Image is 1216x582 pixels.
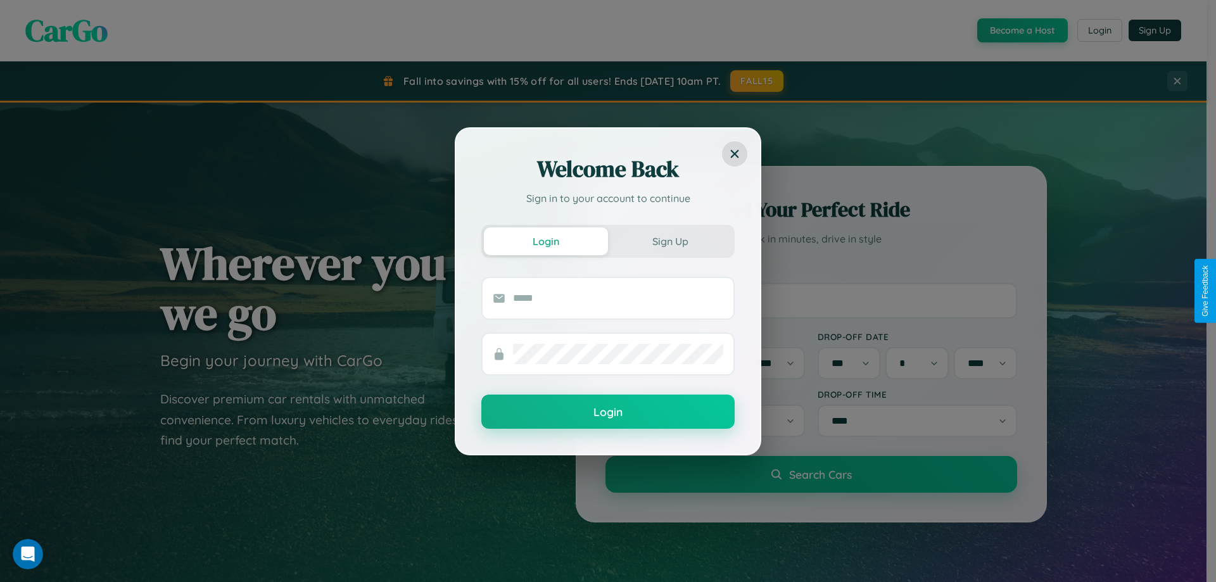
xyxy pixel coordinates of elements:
[481,191,735,206] p: Sign in to your account to continue
[13,539,43,569] iframe: Intercom live chat
[484,227,608,255] button: Login
[481,154,735,184] h2: Welcome Back
[481,395,735,429] button: Login
[608,227,732,255] button: Sign Up
[1201,265,1210,317] div: Give Feedback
